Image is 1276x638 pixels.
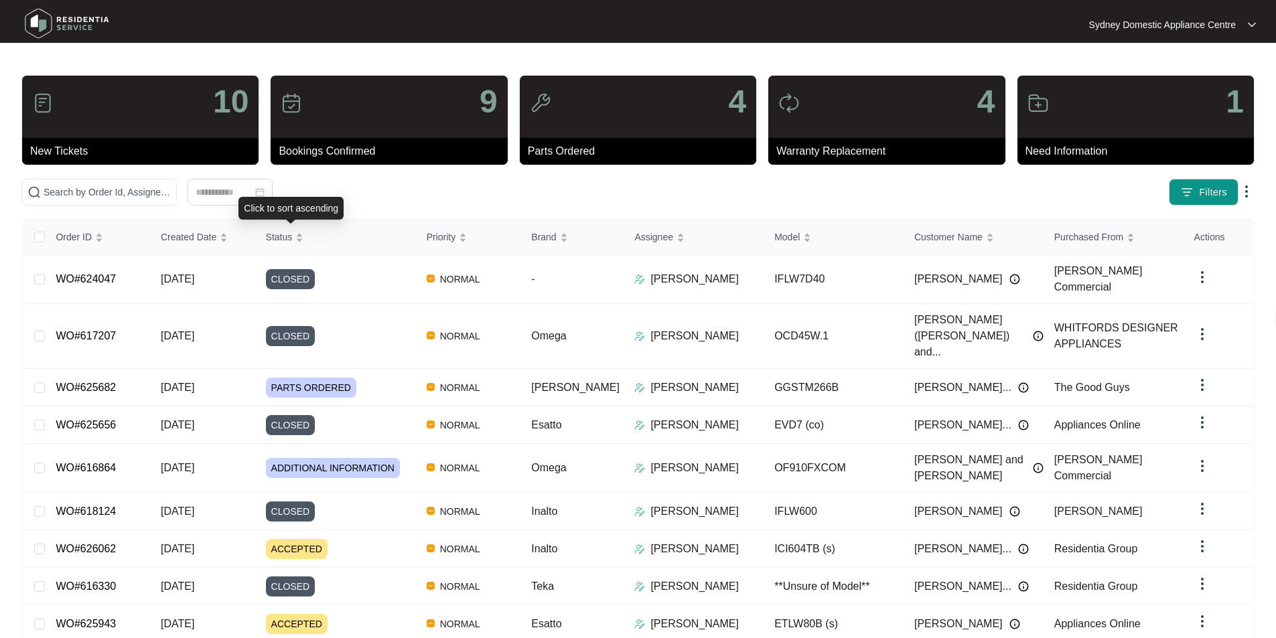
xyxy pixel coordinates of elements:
[20,3,114,44] img: residentia service logo
[728,86,746,118] p: 4
[266,269,315,289] span: CLOSED
[1089,18,1236,31] p: Sydney Domestic Appliance Centre
[281,92,302,114] img: icon
[56,580,116,592] a: WO#616330
[161,618,194,629] span: [DATE]
[764,255,904,304] td: IFLW7D40
[427,274,435,283] img: Vercel Logo
[776,143,1005,159] p: Warranty Replacement
[531,382,620,393] span: [PERSON_NAME]
[914,230,983,244] span: Customer Name
[1009,619,1020,629] img: Info icon
[1054,382,1130,393] span: The Good Guys
[1054,580,1138,592] span: Residentia Group
[416,220,521,255] th: Priority
[427,230,456,244] span: Priority
[764,493,904,530] td: IFLW600
[1054,419,1141,430] span: Appliances Online
[1194,538,1210,554] img: dropdown arrow
[1238,183,1255,200] img: dropdown arrow
[161,419,194,430] span: [DATE]
[650,578,739,594] p: [PERSON_NAME]
[1169,179,1238,206] button: filter iconFilters
[1044,220,1184,255] th: Purchased From
[435,417,486,433] span: NORMAL
[1184,220,1253,255] th: Actions
[1027,92,1049,114] img: icon
[1194,326,1210,342] img: dropdown arrow
[56,543,116,554] a: WO#626062
[1194,414,1210,430] img: dropdown arrow
[1054,230,1123,244] span: Purchased From
[764,406,904,444] td: EVD7 (co)
[1194,576,1210,592] img: dropdown arrow
[435,380,486,396] span: NORMAL
[150,220,255,255] th: Created Date
[650,380,739,396] p: [PERSON_NAME]
[1054,618,1141,629] span: Appliances Online
[1054,265,1143,293] span: [PERSON_NAME] Commercial
[279,143,507,159] p: Bookings Confirmed
[1025,143,1254,159] p: Need Information
[161,230,216,244] span: Created Date
[266,614,328,634] span: ACCEPTED
[1009,274,1020,285] img: Info icon
[56,419,116,430] a: WO#625656
[914,380,1011,396] span: [PERSON_NAME]...
[480,86,498,118] p: 9
[435,460,486,476] span: NORMAL
[650,460,739,476] p: [PERSON_NAME]
[650,503,739,520] p: [PERSON_NAME]
[1033,331,1044,341] img: Info icon
[1054,543,1138,554] span: Residentia Group
[266,501,315,522] span: CLOSED
[914,578,1011,594] span: [PERSON_NAME]...
[764,530,904,568] td: ICI604TB (s)
[161,462,194,473] span: [DATE]
[435,541,486,557] span: NORMAL
[427,463,435,471] img: Vercel Logo
[1009,506,1020,517] img: Info icon
[1194,377,1210,393] img: dropdown arrow
[531,580,554,592] span: Teka
[914,616,1003,632] span: [PERSON_NAME]
[56,382,116,393] a: WO#625682
[427,383,435,391] img: Vercel Logo
[56,230,92,244] span: Order ID
[266,326,315,346] span: CLOSED
[427,507,435,515] img: Vercel Logo
[266,230,293,244] span: Status
[764,220,904,255] th: Model
[1018,420,1029,430] img: Info icon
[914,312,1026,360] span: [PERSON_NAME] ([PERSON_NAME]) and...
[764,369,904,406] td: GGSTM266B
[1054,322,1178,349] span: WHITFORDS DESIGNER APPLIANCES
[435,578,486,594] span: NORMAL
[634,420,645,430] img: Assigner Icon
[266,539,328,559] span: ACCEPTED
[1180,185,1194,199] img: filter icon
[427,544,435,552] img: Vercel Logo
[531,230,556,244] span: Brand
[531,543,557,554] span: Inalto
[161,382,194,393] span: [DATE]
[56,330,116,341] a: WO#617207
[45,220,150,255] th: Order ID
[634,581,645,592] img: Assigner Icon
[531,419,561,430] span: Esatto
[56,505,116,517] a: WO#618124
[161,543,194,554] span: [DATE]
[427,619,435,627] img: Vercel Logo
[266,415,315,435] span: CLOSED
[634,230,673,244] span: Assignee
[266,576,315,596] span: CLOSED
[764,444,904,493] td: OF910FXCOM
[914,271,1003,287] span: [PERSON_NAME]
[1018,544,1029,554] img: Info icon
[914,417,1011,433] span: [PERSON_NAME]...
[56,618,116,629] a: WO#625943
[764,304,904,369] td: OCD45W.1
[531,618,561,629] span: Esatto
[1054,454,1143,481] span: [PERSON_NAME] Commercial
[1033,463,1044,473] img: Info icon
